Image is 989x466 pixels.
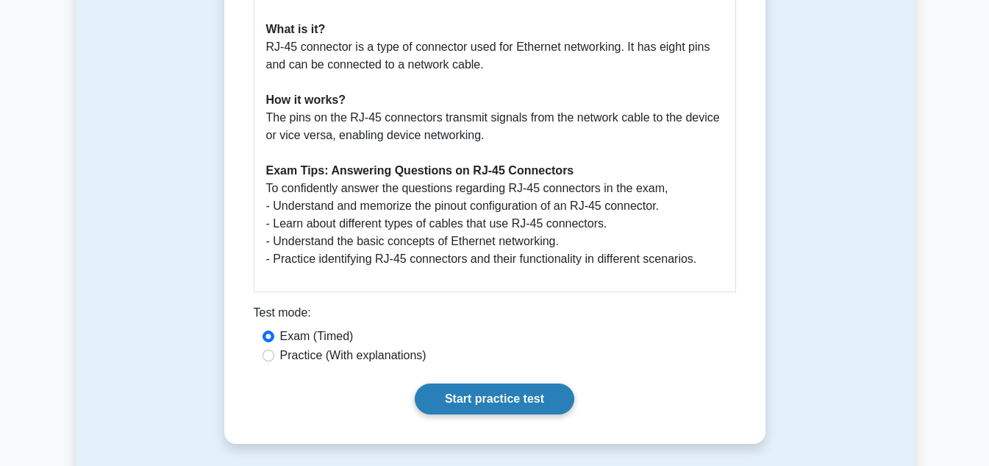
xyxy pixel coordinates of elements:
label: Practice (With explanations) [280,347,426,364]
div: Test mode: [254,304,736,328]
a: Start practice test [415,384,574,414]
b: What is it? [266,23,326,35]
b: How it works? [266,93,346,106]
label: Exam (Timed) [280,328,354,345]
b: Exam Tips: Answering Questions on RJ-45 Connectors [266,164,574,177]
